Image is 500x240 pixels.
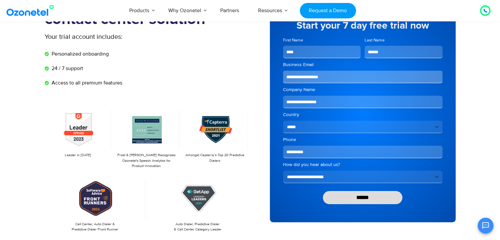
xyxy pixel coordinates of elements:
[300,3,356,18] a: Request a Demo
[45,32,201,42] p: Your trial account includes:
[185,153,245,163] p: Amongst Capterra’s Top 20 Predictive Dialers
[48,222,142,232] p: Call Center, Auto Dialer & Predictive Dialer Front Runner
[283,37,361,43] label: First Name
[283,161,442,168] label: How did you hear about us?
[283,86,442,93] label: Company Name
[48,153,108,158] p: Leader in [DATE]
[365,37,442,43] label: Last Name
[50,79,122,87] span: Access to all premium features
[50,50,109,58] span: Personalized onboarding
[283,136,442,143] label: Phone
[151,222,245,232] p: Auto Dialer, Predictive Dialer & Call Center Category Leader
[116,153,176,169] p: Frost & [PERSON_NAME] Recognizes Ozonetel's Speech Analytics for Product Innovation
[283,111,442,118] label: Country
[50,64,83,72] span: 24 / 7 support
[283,61,442,68] label: Business Email
[283,21,442,31] h5: Start your 7 day free trial now
[478,218,493,233] button: Open chat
